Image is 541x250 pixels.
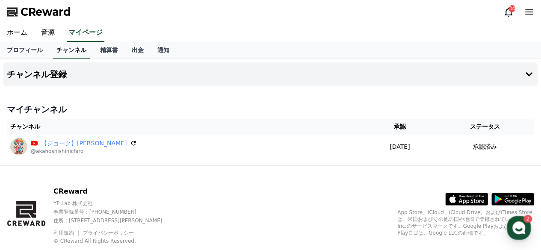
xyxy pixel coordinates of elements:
[7,5,71,19] a: CReward
[7,119,364,135] th: チャンネル
[125,42,151,59] a: 出金
[127,192,148,199] span: Settings
[473,142,497,151] p: 承認済み
[53,42,90,59] a: チャンネル
[110,179,164,200] a: Settings
[3,62,538,86] button: チャンネル登録
[364,119,436,135] th: 承認
[31,148,137,155] p: @akahoshishinichiro
[56,179,110,200] a: 2Messages
[41,139,127,148] a: 【ジョーク】[PERSON_NAME]
[21,5,71,19] span: CReward
[10,138,27,155] img: 【ジョーク】赤星新一朗
[83,230,134,236] a: プライバシーポリシー
[22,192,37,199] span: Home
[53,200,177,207] p: YP Lab 株式会社
[7,103,534,115] h4: マイチャンネル
[53,238,177,244] p: © CReward All Rights Reserved.
[151,42,176,59] a: 通知
[53,230,80,236] a: 利用規約
[53,209,177,215] p: 事業登録番号 : [PHONE_NUMBER]
[93,42,125,59] a: 精算書
[67,24,104,42] a: マイページ
[53,217,177,224] p: 住所 : [STREET_ADDRESS][PERSON_NAME]
[367,142,432,151] p: [DATE]
[436,119,534,135] th: ステータス
[87,179,90,185] span: 2
[3,179,56,200] a: Home
[7,70,67,79] h4: チャンネル登録
[53,186,177,197] p: CReward
[397,209,534,236] p: App Store、iCloud、iCloud Drive、およびiTunes Storeは、米国およびその他の国や地域で登録されているApple Inc.のサービスマークです。Google P...
[34,24,62,42] a: 音源
[503,7,514,17] a: 34
[71,192,96,199] span: Messages
[508,5,515,12] div: 34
